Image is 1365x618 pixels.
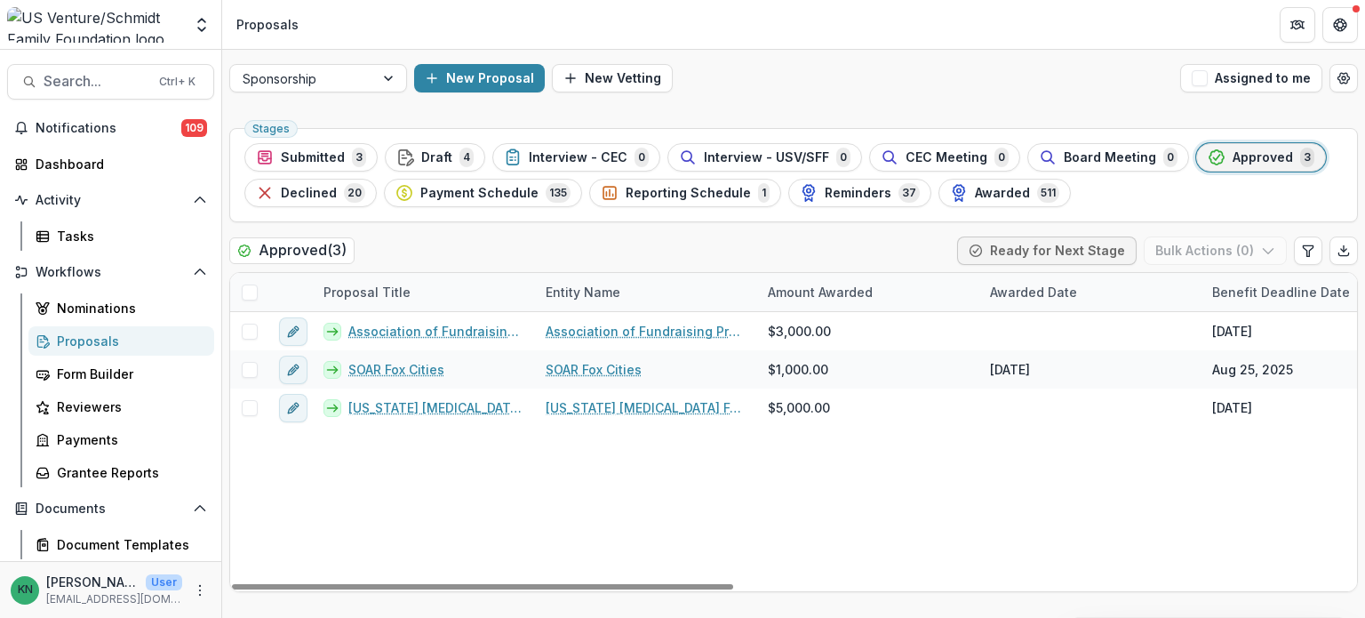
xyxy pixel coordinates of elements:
div: Aug 25, 2025 [1212,360,1293,379]
a: Proposals [28,326,214,356]
div: Amount Awarded [757,273,979,311]
div: Proposal Title [313,273,535,311]
button: Open Documents [7,494,214,523]
div: [DATE] [1212,398,1252,417]
a: Form Builder [28,359,214,389]
button: New Proposal [414,64,545,92]
p: User [146,574,182,590]
a: Association of Fundraising Professionals - Northeast [US_STATE] Chapter [546,322,746,341]
button: Approved3 [1196,143,1326,172]
button: Open table manager [1329,64,1358,92]
span: 0 [635,148,649,167]
div: Proposal Title [313,283,421,301]
a: Grantee Reports [28,458,214,487]
span: Reporting Schedule [626,186,751,201]
div: Proposals [236,15,299,34]
span: 4 [459,148,474,167]
a: Tasks [28,221,214,251]
a: Dashboard [7,149,214,179]
button: Submitted3 [244,143,378,172]
button: Reminders37 [788,179,931,207]
div: Grantee Reports [57,463,200,482]
span: 109 [181,119,207,137]
div: Awarded Date [979,283,1088,301]
span: Stages [252,123,290,135]
button: Declined20 [244,179,377,207]
p: [PERSON_NAME] [46,573,139,591]
div: Dashboard [36,155,200,173]
div: Ctrl + K [156,72,199,92]
button: edit [279,394,307,422]
a: Reviewers [28,392,214,421]
button: edit [279,356,307,384]
button: CEC Meeting0 [869,143,1020,172]
button: Reporting Schedule1 [589,179,781,207]
a: SOAR Fox Cities [348,360,444,379]
div: Entity Name [535,273,757,311]
span: CEC Meeting [906,150,987,165]
span: 135 [546,183,571,203]
span: 20 [344,183,365,203]
div: Awarded Date [979,273,1201,311]
img: US Venture/Schmidt Family Foundation logo [7,7,182,43]
a: Association of Fundraising Professionals - Northeast [US_STATE] Chapter - 2025 - Out of Cycle Spo... [348,322,524,341]
div: Payments [57,430,200,449]
div: Amount Awarded [757,283,883,301]
span: Payment Schedule [420,186,539,201]
span: 37 [898,183,920,203]
span: 3 [352,148,366,167]
span: Reminders [825,186,891,201]
div: Nominations [57,299,200,317]
nav: breadcrumb [229,12,306,37]
span: 0 [1163,148,1177,167]
button: Get Help [1322,7,1358,43]
span: Workflows [36,265,186,280]
span: Approved [1233,150,1293,165]
span: $1,000.00 [768,360,828,379]
button: Search... [7,64,214,100]
span: 1 [758,183,770,203]
button: Open entity switcher [189,7,214,43]
button: More [189,580,211,601]
a: [US_STATE] [MEDICAL_DATA] Foundation for Children - 2025 - Sponsorship Application Grant [348,398,524,417]
span: $3,000.00 [768,322,831,341]
button: Open Activity [7,186,214,214]
button: Interview - USV/SFF0 [667,143,862,172]
button: Notifications109 [7,114,214,142]
a: Nominations [28,293,214,323]
button: Bulk Actions (0) [1144,237,1287,265]
button: Board Meeting0 [1027,143,1189,172]
span: Activity [36,193,186,208]
span: 0 [994,148,1009,167]
span: Notifications [36,121,181,136]
button: Ready for Next Stage [957,237,1137,265]
button: Payment Schedule135 [384,179,582,207]
a: Payments [28,425,214,454]
button: edit [279,317,307,346]
button: Open Workflows [7,258,214,286]
span: 3 [1300,148,1314,167]
div: Proposals [57,332,200,350]
span: Search... [44,73,148,90]
a: Document Templates [28,530,214,559]
button: Draft4 [385,143,485,172]
span: 511 [1037,183,1059,203]
span: Documents [36,502,186,517]
a: [US_STATE] [MEDICAL_DATA] Foundation for Children [546,398,746,417]
button: Partners [1280,7,1315,43]
div: Tasks [57,227,200,245]
span: $5,000.00 [768,398,830,417]
button: Export table data [1329,237,1358,265]
button: Awarded511 [938,179,1071,207]
span: Interview - USV/SFF [704,150,829,165]
div: Form Builder [57,365,200,383]
a: SOAR Fox Cities [546,360,642,379]
span: Submitted [281,150,345,165]
button: Assigned to me [1180,64,1322,92]
span: Awarded [975,186,1030,201]
span: Draft [421,150,452,165]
